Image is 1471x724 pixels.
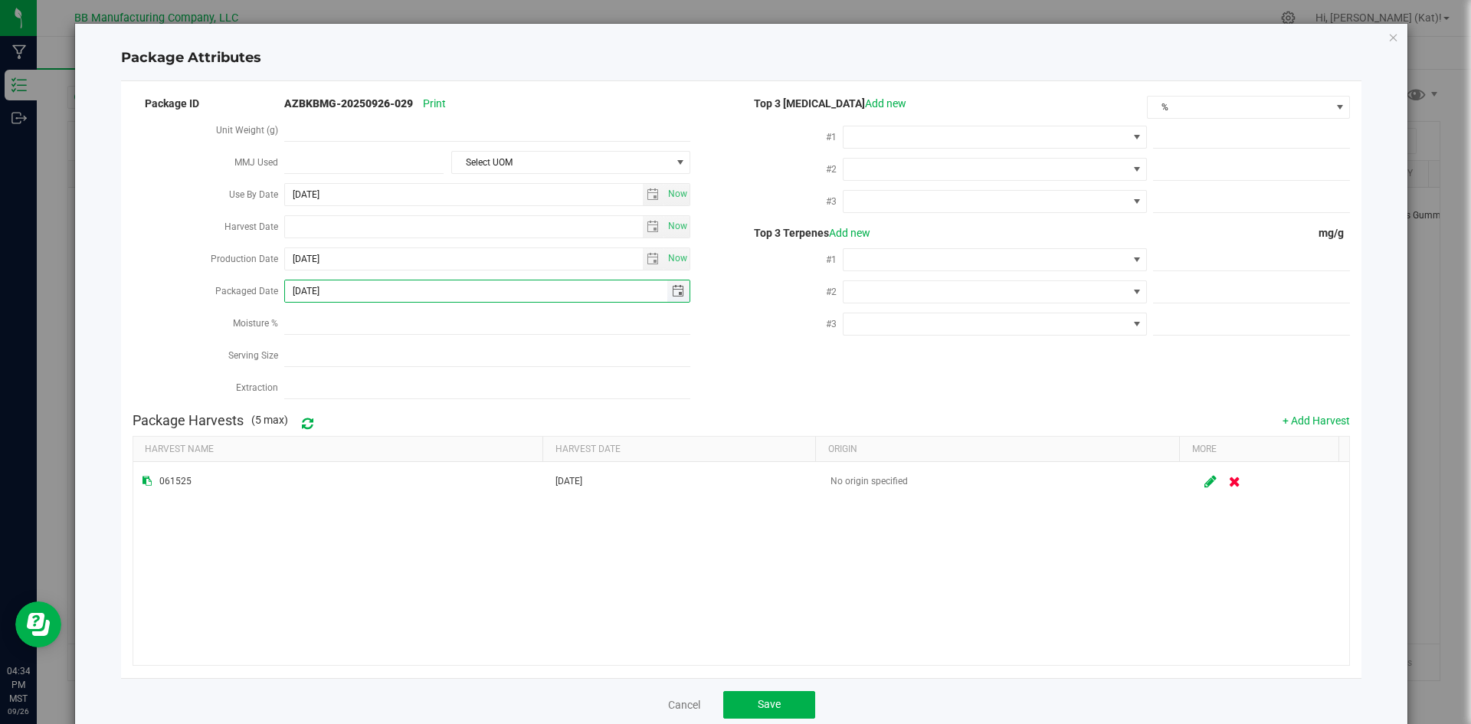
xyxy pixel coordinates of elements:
th: Harvest Name [133,437,542,463]
a: Cancel [668,697,700,713]
span: select [667,280,690,302]
label: Production Date [211,245,284,273]
span: 061525 [159,474,192,489]
label: Moisture % [233,310,284,337]
button: Remove harvest package mapping [1223,468,1247,495]
label: Packaged Date [215,277,284,305]
label: #3 [826,188,843,215]
span: Save [758,698,781,710]
th: More [1179,437,1338,463]
label: Harvest Date [224,213,284,241]
label: #3 [826,310,843,338]
label: #2 [826,278,843,306]
span: NO DATA FOUND [843,313,1147,336]
label: #2 [826,156,843,183]
span: select [664,216,690,238]
strong: AZBKBMG-20250926-029 [284,97,413,110]
span: % [1148,97,1330,118]
label: MMJ Used [234,149,284,176]
span: mg/g [1319,227,1350,239]
th: Harvest Date [542,437,815,463]
a: Add new [865,97,906,110]
span: (5 max) [251,412,288,428]
span: Set Current date [665,183,691,205]
span: Select UOM [452,152,670,173]
span: [DATE] [555,476,582,486]
label: Unit Weight (g) [216,116,284,144]
span: Top 3 Terpenes [742,227,870,239]
label: #1 [826,246,843,274]
span: Set Current date [665,215,691,238]
th: Origin [815,437,1179,463]
span: select [664,184,690,205]
span: NO DATA FOUND [843,280,1147,303]
iframe: Resource center [15,601,61,647]
span: select [643,216,665,238]
a: Add new [829,227,870,239]
button: Edit harvest package mapping [1198,468,1223,495]
span: NO DATA FOUND [843,248,1147,271]
span: select [664,248,690,270]
span: Top 3 [MEDICAL_DATA] [742,97,906,110]
button: Save [723,691,815,719]
span: select [643,184,665,205]
span: select [643,248,665,270]
span: Package ID [133,97,199,110]
label: Extraction [236,374,284,401]
span: Print [423,97,446,110]
span: No origin specified [831,476,908,486]
label: Serving Size [228,342,284,369]
label: #1 [826,123,843,151]
h4: Package Attributes [121,48,1362,68]
button: + Add Harvest [1283,413,1350,428]
button: Close modal [1388,28,1399,46]
label: Use By Date [229,181,284,208]
span: Set Current date [665,247,691,270]
h4: Package Harvests [133,413,244,428]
